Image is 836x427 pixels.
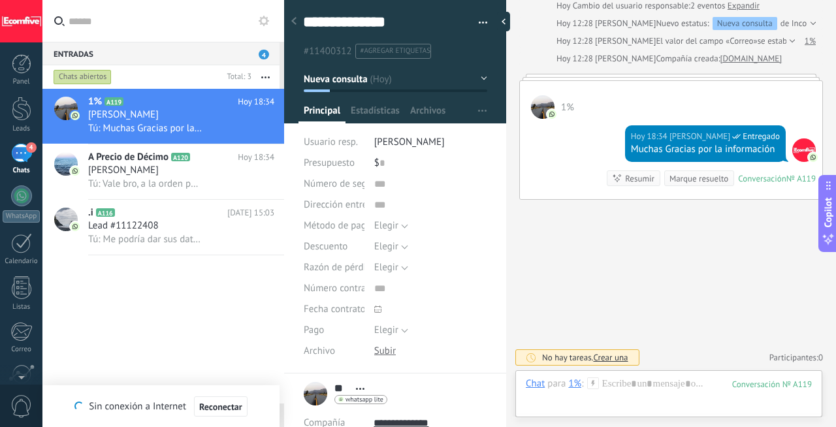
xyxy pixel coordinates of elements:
span: Método de pago [304,221,372,230]
span: El valor del campo «Correo» [656,35,757,48]
span: 4 [26,142,37,153]
span: : [581,377,583,390]
div: 119 [732,379,812,390]
span: [PERSON_NAME] [88,164,159,177]
a: [DOMAIN_NAME] [720,52,782,65]
span: whatsapp lite [346,396,383,403]
span: Copilot [822,198,835,228]
a: 1% [805,35,816,48]
span: [PERSON_NAME] [88,108,159,121]
span: Archivos [410,104,445,123]
span: [DATE] 15:03 [227,206,274,219]
div: Nueva consulta [713,17,777,30]
img: icon [71,111,80,120]
div: No hay tareas. [542,352,628,363]
span: #11400312 [304,45,352,57]
div: Leads [3,125,40,133]
span: Dirección entrega [304,200,378,210]
div: Muchas Gracias por la información [631,143,780,156]
span: Nuevo estatus: [656,17,709,30]
a: avatariconA Precio de DécimoA120Hoy 18:34[PERSON_NAME]Tú: Vale bro, a la orden por acá cualquier ... [42,144,284,199]
span: Elegir [374,219,398,232]
button: Reconectar [194,396,248,417]
span: Presupuesto [304,157,355,169]
span: 4 [259,50,269,59]
span: para [547,377,566,390]
div: Entradas [42,42,280,65]
div: Usuario resp. [304,132,364,153]
span: Tú: Vale bro, a la orden por acá cualquier cosa, feliz fin [88,178,202,190]
div: WhatsApp [3,210,40,223]
button: Elegir [374,320,408,341]
span: 0 [818,352,823,363]
div: $ [374,153,487,174]
span: Deiverth Rodriguez [595,53,656,64]
span: Usuario resp. [304,136,358,148]
span: .i [88,206,93,219]
span: Tú: Me podría dar sus datos para registrarlo en nuestro sistema y poder brindarle información de ... [88,233,202,245]
div: Archivo [304,341,364,362]
span: Tú: Muchas Gracias por la información [88,122,202,134]
span: Elegir [374,324,398,336]
div: Calendario [3,257,40,266]
span: 1% [531,95,555,119]
span: Elegir [374,240,398,253]
span: 1% [561,101,574,114]
div: Panel [3,78,40,86]
div: Razón de pérdida [304,257,364,278]
button: Más [251,65,280,89]
span: Principal [304,104,340,123]
span: Número contrato [304,283,374,293]
span: Entregado [743,130,780,143]
div: Hoy 12:28 [556,35,595,48]
div: Sin conexión a Internet [74,396,247,417]
span: Deiverth Rodriguez (Oficina de Venta) [669,130,730,143]
div: Marque resuelto [669,172,728,185]
span: Deiverth Rodriguez [595,35,656,46]
div: Chats [3,166,40,175]
div: Dirección entrega [304,195,364,215]
div: Presupuesto [304,153,364,174]
span: 1% [88,95,102,108]
div: Método de pago [304,215,364,236]
span: A119 [104,97,123,106]
div: Hoy 12:28 [556,17,595,30]
span: Reconectar [199,402,242,411]
span: Crear una [593,352,628,363]
span: [PERSON_NAME] [374,136,445,148]
button: Elegir [374,215,408,236]
div: Fecha contrato [304,299,364,320]
span: Pago [304,325,324,335]
button: Elegir [374,236,408,257]
div: Descuento [304,236,364,257]
a: avataricon1%A119Hoy 18:34[PERSON_NAME]Tú: Muchas Gracias por la información [42,89,284,144]
a: Participantes:0 [769,352,823,363]
div: Número de seguimiento [304,174,364,195]
span: Lead #11122408 [88,219,159,232]
span: Hoy 18:34 [238,151,274,164]
button: Elegir [374,257,408,278]
span: Fecha contrato [304,304,366,314]
span: Elegir [374,261,398,274]
a: avataricon.iA116[DATE] 15:03Lead #11122408Tú: Me podría dar sus datos para registrarlo en nuestro... [42,200,284,255]
div: Correo [3,345,40,354]
div: Ocultar [497,12,510,31]
span: Estadísticas [351,104,400,123]
span: Hoy 18:34 [238,95,274,108]
span: Deiverth Rodriguez [595,18,656,29]
div: Total: 3 [222,71,251,84]
div: Chats abiertos [54,69,112,85]
span: Deiverth Rodriguez [792,138,816,162]
span: Número de seguimiento [304,179,404,189]
div: Pago [304,320,364,341]
img: icon [71,166,80,176]
div: Número contrato [304,278,364,299]
span: A120 [171,153,190,161]
span: Descuento [304,242,347,251]
img: icon [71,222,80,231]
div: Listas [3,303,40,311]
span: #agregar etiquetas [361,46,430,55]
img: com.amocrm.amocrmwa.svg [547,110,556,119]
div: Compañía creada: [656,52,720,65]
div: Conversación [738,173,786,184]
